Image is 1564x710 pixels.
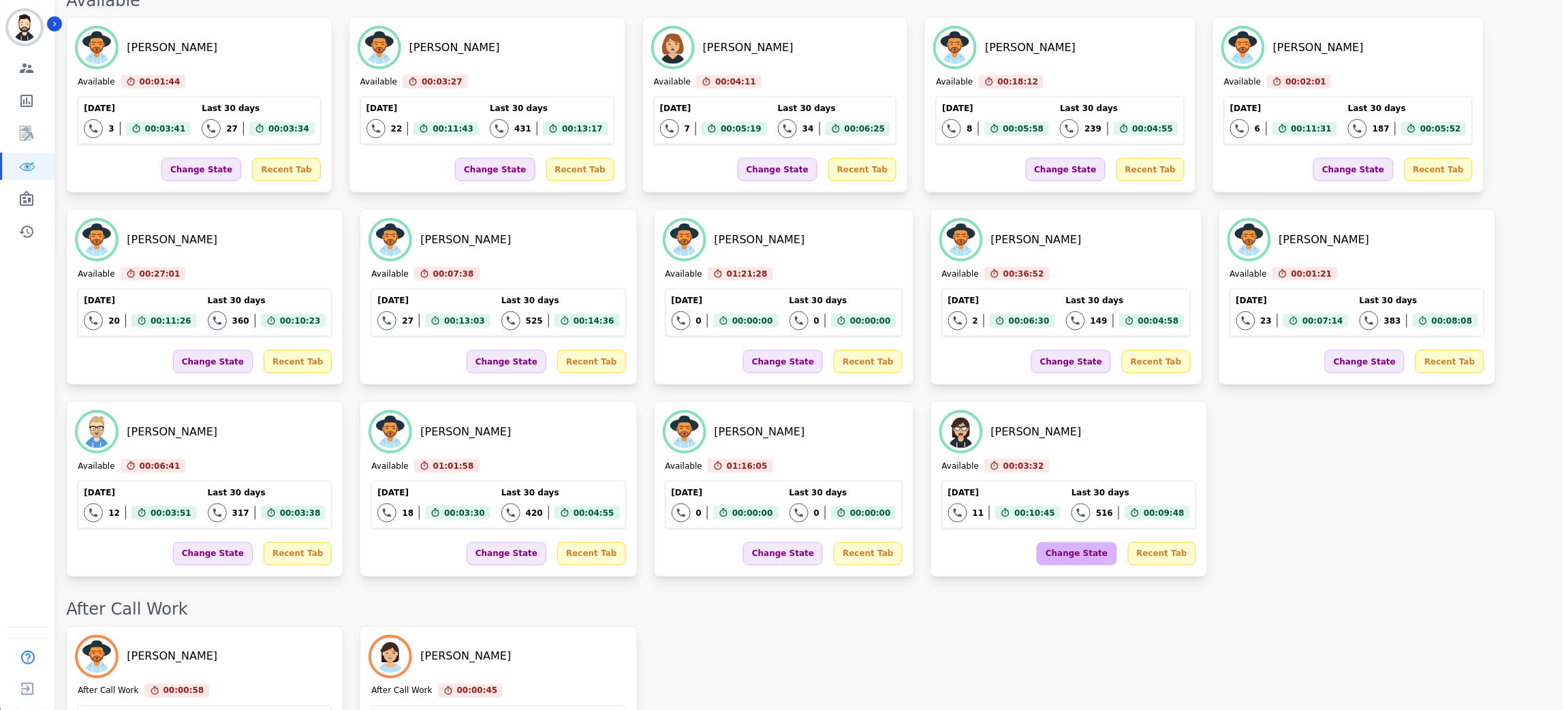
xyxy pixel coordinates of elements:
[226,123,238,134] div: 27
[78,29,116,67] img: Avatar
[1230,268,1267,281] div: Available
[557,542,625,566] div: Recent Tab
[371,461,408,473] div: Available
[948,487,1061,498] div: [DATE]
[685,123,690,134] div: 7
[467,542,546,566] div: Change State
[78,268,114,281] div: Available
[173,350,253,373] div: Change State
[1348,103,1467,114] div: Last 30 days
[1066,295,1185,306] div: Last 30 days
[151,314,191,328] span: 00:11:26
[715,232,805,248] div: [PERSON_NAME]
[360,29,398,67] img: Avatar
[457,684,498,698] span: 00:00:45
[850,506,891,520] span: 00:00:00
[1313,158,1393,181] div: Change State
[402,508,413,519] div: 18
[814,315,819,326] div: 0
[108,123,114,134] div: 3
[834,542,902,566] div: Recent Tab
[654,76,691,89] div: Available
[1405,158,1473,181] div: Recent Tab
[1360,295,1478,306] div: Last 30 days
[672,295,779,306] div: [DATE]
[660,103,767,114] div: [DATE]
[936,76,973,89] div: Available
[433,459,474,473] span: 01:01:58
[666,221,704,259] img: Avatar
[232,508,249,519] div: 317
[1432,314,1473,328] span: 00:08:08
[973,315,978,326] div: 2
[666,461,702,473] div: Available
[942,221,980,259] img: Avatar
[1292,122,1332,136] span: 00:11:31
[1292,267,1332,281] span: 00:01:21
[422,75,463,89] span: 00:03:27
[264,542,332,566] div: Recent Tab
[727,267,768,281] span: 01:21:28
[526,508,543,519] div: 420
[574,506,614,520] span: 00:04:55
[715,424,805,440] div: [PERSON_NAME]
[1096,508,1113,519] div: 516
[654,29,692,67] img: Avatar
[108,315,120,326] div: 20
[1128,542,1196,566] div: Recent Tab
[402,315,413,326] div: 27
[814,508,819,519] div: 0
[789,295,896,306] div: Last 30 days
[391,123,403,134] div: 22
[973,508,984,519] div: 11
[84,487,196,498] div: [DATE]
[1122,350,1190,373] div: Recent Tab
[1133,122,1174,136] span: 00:04:55
[127,232,217,248] div: [PERSON_NAME]
[66,599,1550,621] div: After Call Work
[208,487,326,498] div: Last 30 days
[1026,158,1106,181] div: Change State
[1009,314,1050,328] span: 00:06:30
[420,232,511,248] div: [PERSON_NAME]
[1014,506,1055,520] span: 00:10:45
[845,122,886,136] span: 00:06:25
[467,350,546,373] div: Change State
[942,461,979,473] div: Available
[1084,123,1101,134] div: 239
[78,685,138,698] div: After Call Work
[732,506,773,520] span: 00:00:00
[743,542,823,566] div: Change State
[444,506,485,520] span: 00:03:30
[371,413,409,451] img: Avatar
[145,122,186,136] span: 00:03:41
[1384,315,1401,326] div: 383
[140,75,181,89] span: 00:01:44
[696,315,702,326] div: 0
[163,684,204,698] span: 00:00:58
[1003,122,1044,136] span: 00:05:58
[78,413,116,451] img: Avatar
[420,424,511,440] div: [PERSON_NAME]
[151,506,191,520] span: 00:03:51
[1144,506,1185,520] span: 00:09:48
[433,267,474,281] span: 00:07:38
[1236,295,1349,306] div: [DATE]
[173,542,253,566] div: Change State
[78,76,114,89] div: Available
[161,158,241,181] div: Change State
[371,268,408,281] div: Available
[433,122,473,136] span: 00:11:43
[721,122,762,136] span: 00:05:19
[371,221,409,259] img: Avatar
[127,424,217,440] div: [PERSON_NAME]
[942,413,980,451] img: Avatar
[280,506,321,520] span: 00:03:38
[1116,158,1185,181] div: Recent Tab
[967,123,972,134] div: 8
[1420,122,1461,136] span: 00:05:52
[546,158,614,181] div: Recent Tab
[1060,103,1178,114] div: Last 30 days
[514,123,531,134] div: 431
[1072,487,1190,498] div: Last 30 days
